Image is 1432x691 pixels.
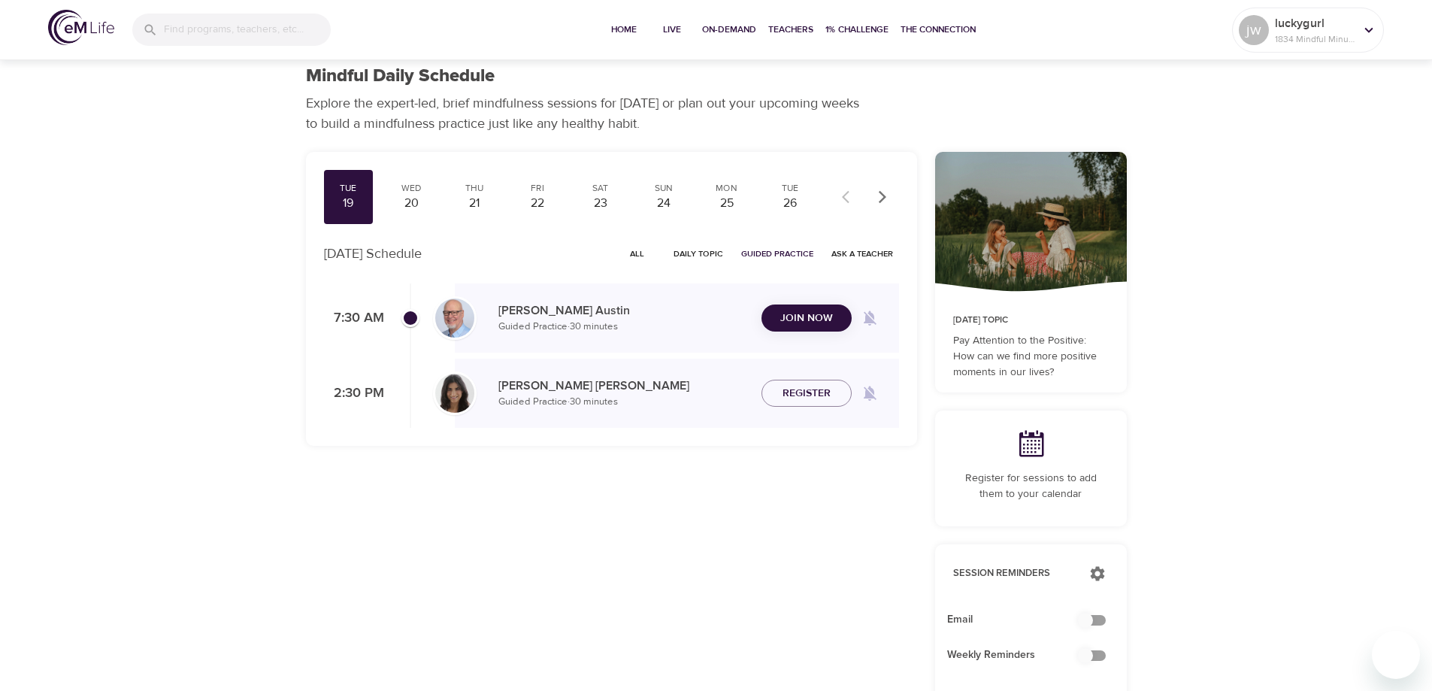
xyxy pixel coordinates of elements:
span: Remind me when a class goes live every Tuesday at 7:30 AM [852,300,888,336]
span: Teachers [768,22,813,38]
p: Register for sessions to add them to your calendar [953,471,1109,502]
button: Daily Topic [668,242,729,265]
span: Ask a Teacher [831,247,893,261]
h1: Mindful Daily Schedule [306,65,495,87]
button: All [613,242,662,265]
button: Register [761,380,852,408]
div: Thu [456,182,493,195]
span: On-Demand [702,22,756,38]
div: Sat [582,182,619,195]
button: Ask a Teacher [825,242,899,265]
div: 21 [456,195,493,212]
img: logo [48,10,114,45]
p: Session Reminders [953,566,1074,581]
p: 7:30 AM [324,308,384,329]
span: Register [783,384,831,403]
span: All [619,247,655,261]
div: 24 [645,195,683,212]
p: Guided Practice · 30 minutes [498,395,749,410]
div: 22 [519,195,556,212]
span: 1% Challenge [825,22,889,38]
p: [PERSON_NAME] [PERSON_NAME] [498,377,749,395]
p: [DATE] Schedule [324,244,422,264]
div: Wed [392,182,430,195]
p: 1834 Mindful Minutes [1275,32,1355,46]
p: Guided Practice · 30 minutes [498,320,749,335]
div: Fri [519,182,556,195]
input: Find programs, teachers, etc... [164,14,331,46]
div: jw [1239,15,1269,45]
span: Live [654,22,690,38]
div: 20 [392,195,430,212]
span: Join Now [780,309,833,328]
div: Tue [771,182,809,195]
div: Sun [645,182,683,195]
img: Jim_Austin_Headshot_min.jpg [435,299,474,338]
span: Weekly Reminders [947,647,1091,663]
div: Tue [330,182,368,195]
div: Mon [708,182,746,195]
p: Pay Attention to the Positive: How can we find more positive moments in our lives? [953,333,1109,380]
p: luckygurl [1275,14,1355,32]
p: Explore the expert-led, brief mindfulness sessions for [DATE] or plan out your upcoming weeks to ... [306,93,870,134]
p: [DATE] Topic [953,314,1109,327]
p: [PERSON_NAME] Austin [498,302,749,320]
p: 2:30 PM [324,383,384,404]
span: The Connection [901,22,976,38]
span: Email [947,612,1091,628]
iframe: Button to launch messaging window [1372,631,1420,679]
span: Guided Practice [741,247,813,261]
div: 26 [771,195,809,212]
span: Daily Topic [674,247,723,261]
span: Home [606,22,642,38]
button: Join Now [761,305,852,332]
button: Guided Practice [735,242,819,265]
img: Lara_Sragow-min.jpg [435,374,474,413]
span: Remind me when a class goes live every Tuesday at 2:30 PM [852,375,888,411]
div: 25 [708,195,746,212]
div: 23 [582,195,619,212]
div: 19 [330,195,368,212]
